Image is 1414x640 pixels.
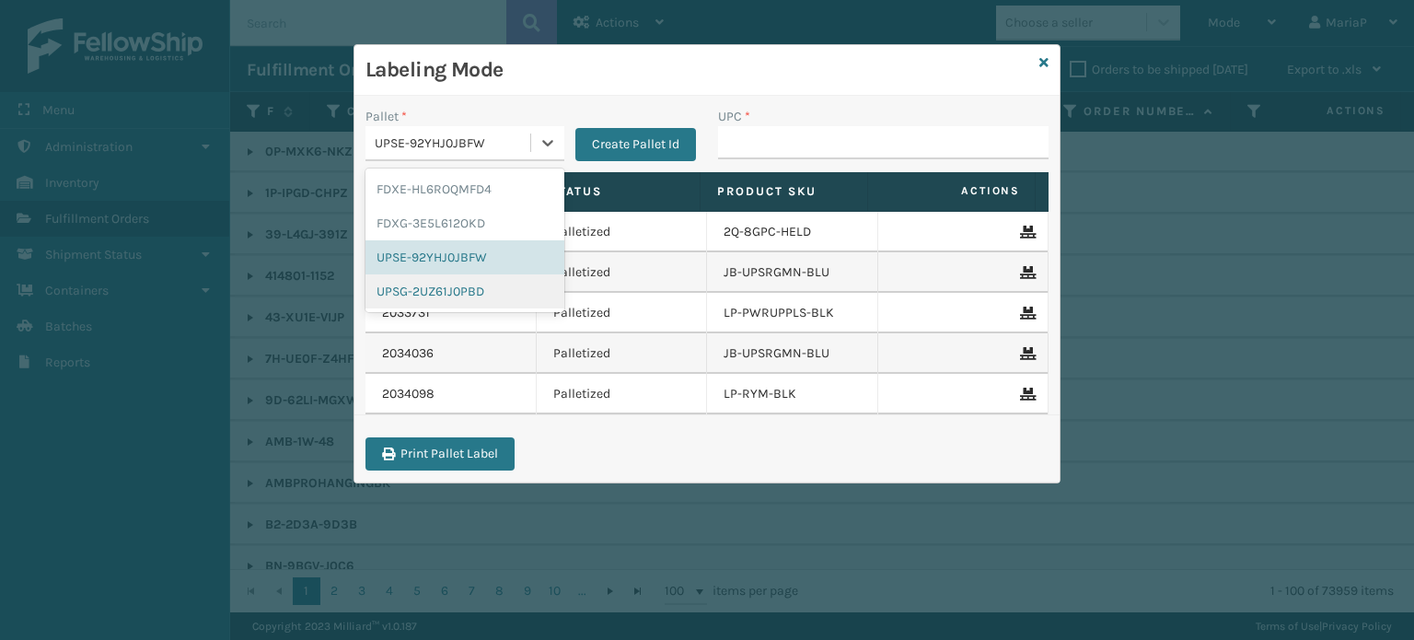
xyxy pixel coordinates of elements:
[707,374,878,414] td: LP-RYM-BLK
[550,183,683,200] label: Status
[375,134,532,153] div: UPSE-92YHJ0JBFW
[537,212,708,252] td: Palletized
[382,344,434,363] a: 2034036
[365,172,564,206] div: FDXE-HL6ROQMFD4
[537,333,708,374] td: Palletized
[382,385,435,403] a: 2034098
[365,56,1032,84] h3: Labeling Mode
[1020,388,1031,401] i: Remove From Pallet
[365,206,564,240] div: FDXG-3E5L612OKD
[537,293,708,333] td: Palletized
[365,437,515,471] button: Print Pallet Label
[1020,347,1031,360] i: Remove From Pallet
[575,128,696,161] button: Create Pallet Id
[707,333,878,374] td: JB-UPSRGMN-BLU
[365,240,564,274] div: UPSE-92YHJ0JBFW
[718,107,750,126] label: UPC
[717,183,851,200] label: Product SKU
[537,374,708,414] td: Palletized
[1020,226,1031,239] i: Remove From Pallet
[537,252,708,293] td: Palletized
[707,212,878,252] td: 2Q-8GPC-HELD
[365,107,407,126] label: Pallet
[874,176,1031,206] span: Actions
[382,304,430,322] a: 2033731
[707,252,878,293] td: JB-UPSRGMN-BLU
[707,293,878,333] td: LP-PWRUPPLS-BLK
[365,274,564,308] div: UPSG-2UZ61J0PBD
[1020,266,1031,279] i: Remove From Pallet
[1020,307,1031,320] i: Remove From Pallet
